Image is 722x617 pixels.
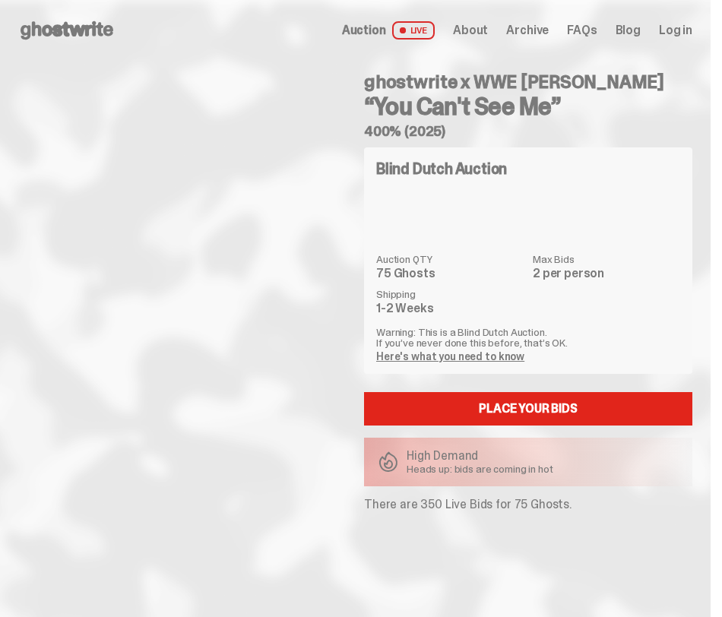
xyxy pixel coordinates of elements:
a: Here's what you need to know [376,350,524,363]
a: Archive [506,24,549,36]
span: LIVE [392,21,435,40]
p: High Demand [407,450,553,462]
dt: Shipping [376,289,524,299]
h3: “You Can't See Me” [364,94,692,119]
a: Blog [616,24,641,36]
a: Log in [659,24,692,36]
h4: Blind Dutch Auction [376,161,507,176]
dt: Auction QTY [376,254,524,264]
dt: Max Bids [533,254,680,264]
dd: 75 Ghosts [376,267,524,280]
h4: ghostwrite x WWE [PERSON_NAME] [364,73,692,91]
p: Warning: This is a Blind Dutch Auction. If you’ve never done this before, that’s OK. [376,327,680,348]
span: Auction [342,24,386,36]
a: Place your Bids [364,392,692,426]
p: There are 350 Live Bids for 75 Ghosts. [364,498,692,511]
a: About [453,24,488,36]
dd: 1-2 Weeks [376,302,524,315]
a: Auction LIVE [342,21,435,40]
p: Heads up: bids are coming in hot [407,464,553,474]
a: FAQs [567,24,597,36]
h5: 400% (2025) [364,125,692,138]
dd: 2 per person [533,267,680,280]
